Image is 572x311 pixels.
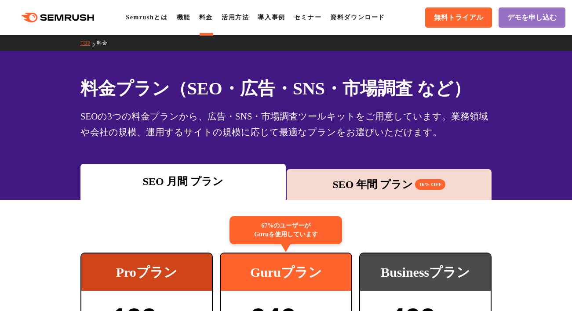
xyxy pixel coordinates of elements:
[80,40,97,46] a: TOP
[294,14,321,21] a: セミナー
[230,216,342,244] div: 67%のユーザーが Guruを使用しています
[97,40,114,46] a: 料金
[360,253,491,291] div: Businessプラン
[177,14,190,21] a: 機能
[85,174,281,189] div: SEO 月間 プラン
[126,14,168,21] a: Semrushとは
[81,253,212,291] div: Proプラン
[222,14,249,21] a: 活用方法
[499,7,565,28] a: デモを申し込む
[415,179,445,190] span: 16% OFF
[221,253,351,291] div: Guruプラン
[434,13,483,22] span: 無料トライアル
[330,14,385,21] a: 資料ダウンロード
[199,14,213,21] a: 料金
[425,7,492,28] a: 無料トライアル
[507,13,557,22] span: デモを申し込む
[291,177,488,192] div: SEO 年間 プラン
[80,76,492,101] h1: 料金プラン（SEO・広告・SNS・市場調査 など）
[80,108,492,140] div: SEOの3つの料金プランから、広告・SNS・市場調査ツールキットをご用意しています。業務領域や会社の規模、運用するサイトの規模に応じて最適なプランをお選びいただけます。
[258,14,285,21] a: 導入事例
